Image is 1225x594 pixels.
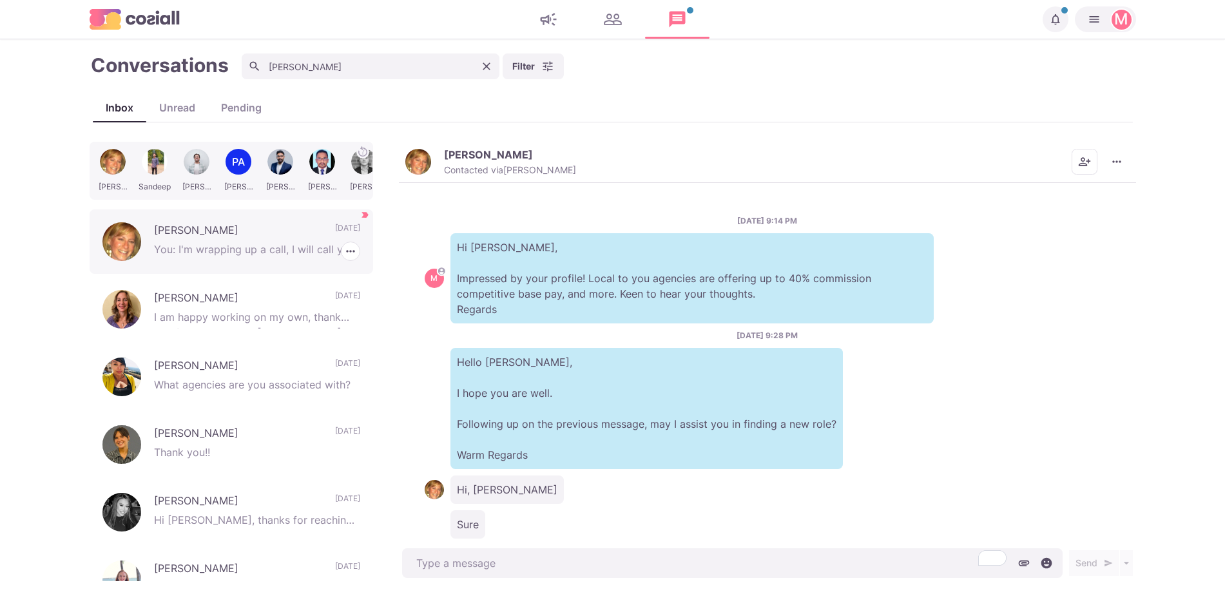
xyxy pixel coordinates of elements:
button: Martin [1075,6,1136,32]
p: [DATE] 9:28 PM [737,330,798,341]
img: Jennifer Krauss [102,290,141,329]
p: [DATE] [335,560,360,580]
img: logo [90,9,180,29]
p: [PERSON_NAME] [154,425,322,445]
p: [DATE] [335,222,360,242]
img: Jennifer T. [102,493,141,532]
p: Sure [450,510,485,539]
p: You: I'm wrapping up a call, I will call you in a sec [154,242,360,261]
button: Select emoji [1037,553,1056,573]
p: Thank you!! [154,445,360,464]
p: Hello [PERSON_NAME], I hope you are well. Following up on the previous message, may I assist you ... [450,348,843,469]
div: Pending [208,100,275,115]
p: What agencies are you associated with? [154,377,360,396]
img: Jennifer Minghenelli [425,480,444,499]
p: [DATE] [335,425,360,445]
img: Jennifer Minghenelli [102,222,141,261]
button: Send [1069,550,1119,576]
p: Hi [PERSON_NAME], Impressed by your profile! Local to you agencies are offering up to 40% commiss... [450,233,934,323]
p: [PERSON_NAME] [154,493,322,512]
input: Search conversations [242,53,499,79]
p: [DATE] [335,493,360,512]
img: Jennifer Strang [102,425,141,464]
p: [PERSON_NAME] [444,148,533,161]
button: Clear [477,57,496,76]
button: More menu [1104,149,1130,175]
p: [DATE] 11:17 PM [737,545,798,557]
p: Contacted via [PERSON_NAME] [444,164,576,176]
p: [PERSON_NAME] [154,222,322,242]
p: [PERSON_NAME] [154,358,322,377]
div: Martin [430,274,438,282]
p: Hi, [PERSON_NAME] [450,475,564,504]
p: [DATE] [335,290,360,309]
button: Jennifer Minghenelli[PERSON_NAME]Contacted via[PERSON_NAME] [405,148,576,176]
p: [PERSON_NAME] [154,290,322,309]
h1: Conversations [91,53,229,77]
button: Notifications [1043,6,1068,32]
img: JENNIFER R. [102,358,141,396]
p: [PERSON_NAME] [154,560,322,580]
p: [DATE] 9:14 PM [737,215,797,227]
div: Unread [146,100,208,115]
div: Inbox [93,100,146,115]
p: Hi [PERSON_NAME], thanks for reaching out. I'm not interested in leaving my current role for anot... [154,512,360,532]
p: [DATE] [335,358,360,377]
p: I am happy working on my own, thank you for reaching out [PERSON_NAME]! [154,309,360,329]
button: Filter [503,53,564,79]
textarea: To enrich screen reader interactions, please activate Accessibility in Grammarly extension settings [402,548,1063,578]
svg: avatar [438,267,445,274]
img: Jennifer Minghenelli [405,149,431,175]
button: Attach files [1014,553,1034,573]
button: Add add contacts [1072,149,1097,175]
div: Martin [1114,12,1128,27]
